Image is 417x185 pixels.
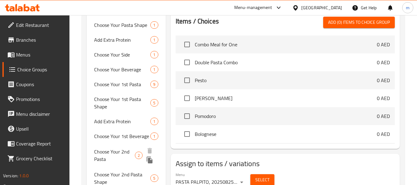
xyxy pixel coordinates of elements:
[2,107,70,121] a: Menu disclaimer
[181,128,194,141] span: Select choice
[94,95,150,110] span: Choose Your 1st Pasta Shape
[2,18,70,32] a: Edit Restaurant
[2,151,70,166] a: Grocery Checklist
[150,118,158,125] div: Choices
[135,152,143,159] div: Choices
[181,74,194,87] span: Select choice
[406,4,410,11] span: m
[17,66,65,73] span: Choice Groups
[16,21,65,29] span: Edit Restaurant
[94,51,150,58] span: Choose Your Side
[2,121,70,136] a: Upsell
[2,92,70,107] a: Promotions
[87,92,165,114] div: Choose Your 1st Pasta Shape5
[94,118,150,125] span: Add Extra Protein
[16,110,65,118] span: Menu disclaimer
[328,19,390,26] span: Add (0) items to choice group
[150,174,158,182] div: Choices
[145,146,154,155] button: delete
[195,59,377,66] span: Double Pasta Combo
[94,148,135,163] span: Choose Your 2nd Pasta
[94,81,150,88] span: Choose Your 1st Pasta
[181,56,194,69] span: Select choice
[2,77,70,92] a: Coupons
[16,125,65,132] span: Upsell
[145,155,154,165] button: duplicate
[150,132,158,140] div: Choices
[16,140,65,147] span: Coverage Report
[87,47,165,62] div: Choose Your Side1
[16,95,65,103] span: Promotions
[94,36,150,44] span: Add Extra Protein
[16,36,65,44] span: Branches
[151,100,158,106] span: 5
[87,32,165,47] div: Add Extra Protein1
[195,95,377,102] span: [PERSON_NAME]
[151,52,158,58] span: 1
[377,59,390,66] p: 0 AED
[151,67,158,73] span: 1
[2,136,70,151] a: Coverage Report
[181,38,194,51] span: Select choice
[151,37,158,43] span: 1
[195,41,377,48] span: Combo Meal for One
[19,172,29,180] span: 1.0.0
[151,22,158,28] span: 1
[176,159,395,169] h2: Assign to items / variations
[2,62,70,77] a: Choice Groups
[234,4,272,11] div: Menu-management
[87,18,165,32] div: Choose Your Pasta Shape1
[181,110,194,123] span: Select choice
[151,82,158,87] span: 9
[377,112,390,120] p: 0 AED
[377,130,390,138] p: 0 AED
[16,81,65,88] span: Coupons
[16,51,65,58] span: Menus
[150,66,158,73] div: Choices
[150,51,158,58] div: Choices
[181,92,194,105] span: Select choice
[150,21,158,29] div: Choices
[135,153,142,158] span: 2
[150,36,158,44] div: Choices
[377,95,390,102] p: 0 AED
[87,62,165,77] div: Choose Your Beverage1
[323,17,395,28] button: Add (0) items to choice group
[151,175,158,181] span: 5
[94,21,150,29] span: Choose Your Pasta Shape
[151,133,158,139] span: 1
[3,172,18,180] span: Version:
[2,47,70,62] a: Menus
[87,114,165,129] div: Add Extra Protein1
[87,129,165,144] div: Choose Your 1st Beverage1
[150,99,158,107] div: Choices
[87,77,165,92] div: Choose Your 1st Pasta9
[151,119,158,124] span: 1
[87,144,165,167] div: Choose Your 2nd Pasta2deleteduplicate
[94,132,150,140] span: Choose Your 1st Beverage
[94,66,150,73] span: Choose Your Beverage
[150,81,158,88] div: Choices
[2,32,70,47] a: Branches
[176,17,219,26] h2: Items / Choices
[377,41,390,48] p: 0 AED
[377,77,390,84] p: 0 AED
[255,176,269,184] span: Select
[301,4,342,11] div: [GEOGRAPHIC_DATA]
[195,112,377,120] span: Pomodoro
[176,173,185,177] label: Menu
[195,77,377,84] span: Pesto
[16,155,65,162] span: Grocery Checklist
[195,130,377,138] span: Bolognese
